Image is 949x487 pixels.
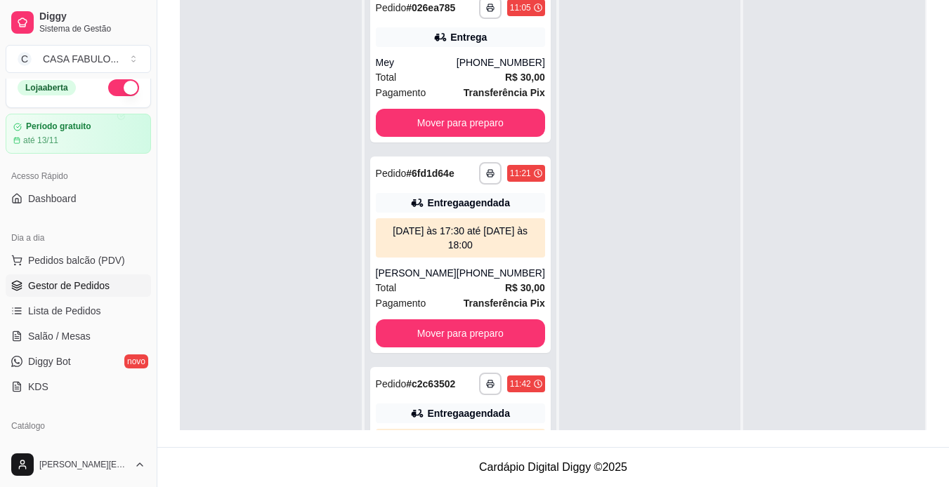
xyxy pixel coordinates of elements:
[6,249,151,272] button: Pedidos balcão (PDV)
[464,298,545,309] strong: Transferência Pix
[6,6,151,39] a: DiggySistema de Gestão
[6,350,151,373] a: Diggy Botnovo
[376,295,426,311] span: Pagamento
[376,168,407,179] span: Pedido
[6,274,151,297] a: Gestor de Pedidos
[26,121,91,132] article: Período gratuito
[28,354,71,368] span: Diggy Bot
[376,85,426,100] span: Pagamento
[6,325,151,347] a: Salão / Mesas
[376,378,407,389] span: Pedido
[427,196,509,210] div: Entrega agendada
[450,30,487,44] div: Entrega
[28,192,77,206] span: Dashboard
[39,23,145,34] span: Sistema de Gestão
[510,378,531,389] div: 11:42
[376,266,457,280] div: [PERSON_NAME]
[39,11,145,23] span: Diggy
[381,224,539,252] div: [DATE] às 17:30 até [DATE] às 18:00
[406,2,455,13] strong: # 026ea785
[427,406,509,420] div: Entrega agendada
[510,168,531,179] div: 11:21
[457,266,545,280] div: [PHONE_NUMBER]
[157,447,949,487] footer: Cardápio Digital Diggy © 2025
[39,459,129,470] span: [PERSON_NAME][EMAIL_ADDRESS][DOMAIN_NAME]
[376,109,545,137] button: Mover para preparo
[28,329,91,343] span: Salão / Mesas
[6,437,151,460] a: Produtos
[406,378,455,389] strong: # c2c63502
[23,135,58,146] article: até 13/11
[6,448,151,481] button: [PERSON_NAME][EMAIL_ADDRESS][DOMAIN_NAME]
[28,253,125,267] span: Pedidos balcão (PDV)
[28,441,67,455] span: Produtos
[108,79,139,96] button: Alterar Status
[457,55,545,69] div: [PHONE_NUMBER]
[376,319,545,347] button: Mover para preparo
[18,52,32,66] span: C
[28,279,110,293] span: Gestor de Pedidos
[28,304,101,318] span: Lista de Pedidos
[376,280,397,295] span: Total
[6,415,151,437] div: Catálogo
[6,375,151,398] a: KDS
[464,87,545,98] strong: Transferência Pix
[376,69,397,85] span: Total
[376,2,407,13] span: Pedido
[6,114,151,154] a: Período gratuitoaté 13/11
[505,282,545,293] strong: R$ 30,00
[6,227,151,249] div: Dia a dia
[6,300,151,322] a: Lista de Pedidos
[376,55,457,69] div: Mey
[406,168,454,179] strong: # 6fd1d64e
[6,165,151,187] div: Acesso Rápido
[6,45,151,73] button: Select a team
[28,380,48,394] span: KDS
[18,80,76,95] div: Loja aberta
[505,72,545,83] strong: R$ 30,00
[6,187,151,210] a: Dashboard
[43,52,119,66] div: CASA FABULO ...
[510,2,531,13] div: 11:05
